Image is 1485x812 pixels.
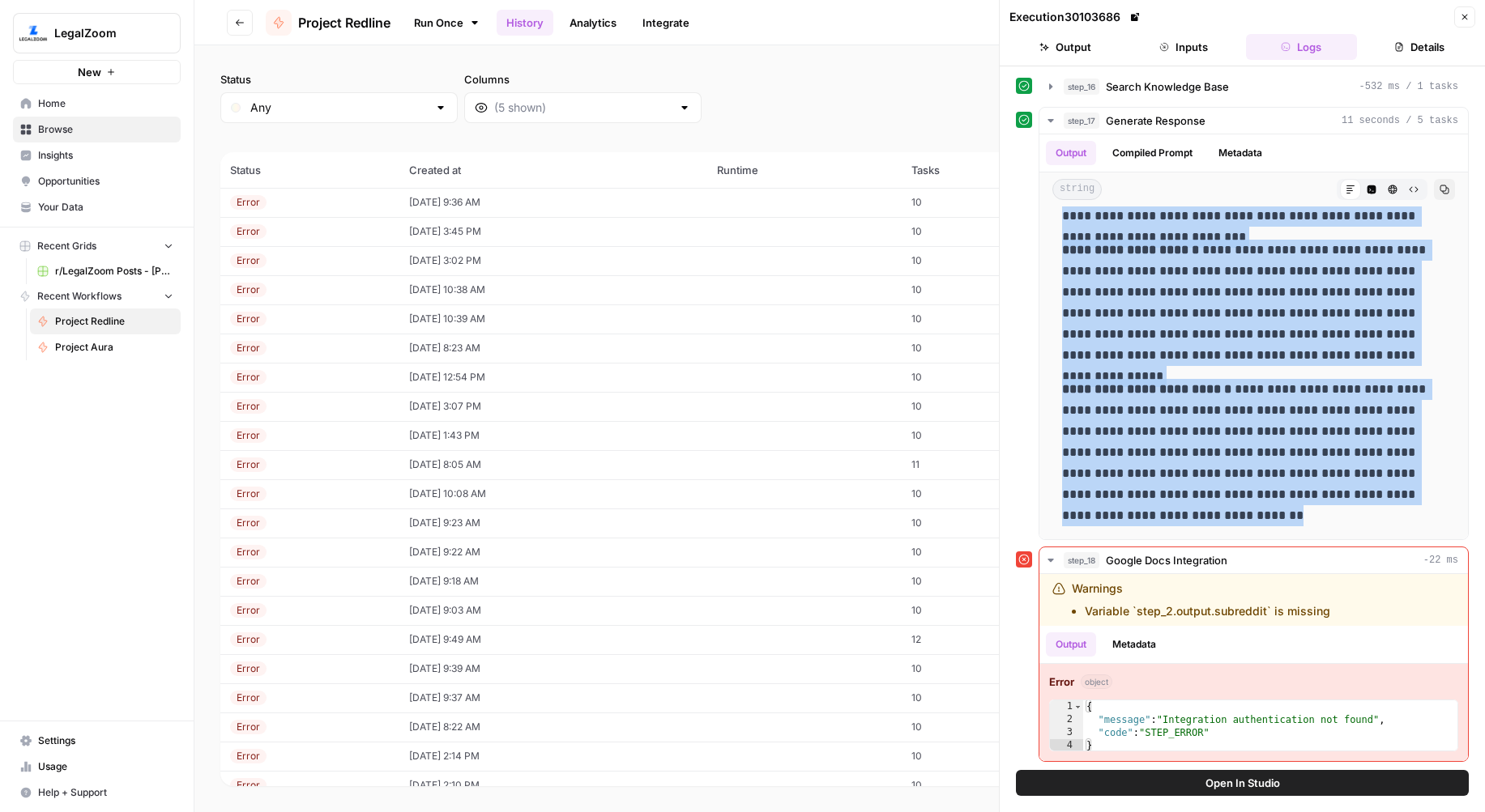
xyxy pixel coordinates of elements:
div: Error [230,603,267,618]
td: [DATE] 9:03 AM [399,596,708,625]
span: object [1081,674,1112,689]
button: Recent Grids [13,234,181,258]
td: [DATE] 8:22 AM [399,712,708,742]
div: Error [230,720,267,734]
div: Error [230,516,267,530]
span: Project Redline [298,13,390,32]
span: Opportunities [38,174,173,189]
div: Execution 30103686 [1009,9,1143,25]
div: Error [230,428,267,443]
td: [DATE] 9:36 AM [399,188,708,217]
td: 10 [902,654,1055,683]
div: Error [230,253,267,268]
td: 10 [902,742,1055,771]
button: -532 ms / 1 tasks [1039,74,1468,100]
span: New [78,64,101,80]
span: Help + Support [38,785,173,800]
td: 10 [902,304,1055,334]
a: Browse [13,117,181,142]
button: Inputs [1128,34,1240,60]
span: Open In Studio [1205,775,1280,791]
button: -22 ms [1039,547,1468,573]
a: Opportunities [13,168,181,194]
li: Variable `step_2.output.subreddit` is missing [1085,603,1330,619]
td: [DATE] 10:38 AM [399,275,708,304]
button: Logs [1246,34,1358,60]
a: Run Once [403,9,490,36]
span: Browse [38,122,173,137]
label: Columns [464,71,702,87]
div: -22 ms [1039,574,1468,761]
label: Status [220,71,458,87]
td: [DATE] 3:02 PM [399,246,708,275]
th: Tasks [902,152,1055,188]
div: 11 seconds / 5 tasks [1039,134,1468,539]
td: 10 [902,508,1055,538]
td: [DATE] 9:23 AM [399,508,708,538]
a: Home [13,91,181,117]
span: Generate Response [1106,113,1205,129]
button: Compiled Prompt [1103,141,1202,165]
td: 12 [902,625,1055,654]
input: Any [250,100,428,116]
td: 10 [902,712,1055,742]
button: Output [1046,141,1096,165]
td: 10 [902,334,1055,363]
span: step_18 [1064,552,1099,568]
td: [DATE] 9:49 AM [399,625,708,654]
span: string [1052,179,1102,200]
td: 11 [902,450,1055,479]
a: Project Aura [30,334,181,360]
a: Settings [13,728,181,754]
span: -532 ms / 1 tasks [1359,79,1458,94]
div: Error [230,283,267,297]
button: 11 seconds / 5 tasks [1039,108,1468,134]
span: Toggle code folding, rows 1 through 4 [1073,700,1082,713]
div: Error [230,195,267,210]
td: 10 [902,363,1055,392]
td: 10 [902,275,1055,304]
a: Your Data [13,194,181,220]
button: New [13,60,181,84]
td: [DATE] 3:45 PM [399,217,708,246]
span: Project Aura [55,340,173,355]
button: Help + Support [13,780,181,806]
a: Usage [13,754,181,780]
a: History [497,10,553,36]
td: [DATE] 2:14 PM [399,742,708,771]
button: Open In Studio [1016,770,1469,796]
button: Recent Workflows [13,284,181,308]
img: LegalZoom Logo [19,19,48,48]
div: Error [230,691,267,705]
td: 10 [902,246,1055,275]
td: [DATE] 12:54 PM [399,363,708,392]
td: [DATE] 9:22 AM [399,538,708,567]
span: Google Docs Integration [1106,552,1227,568]
span: Recent Workflows [37,289,122,304]
td: 10 [902,538,1055,567]
div: Error [230,312,267,326]
span: Project Redline [55,314,173,329]
span: r/LegalZoom Posts - [PERSON_NAME] [55,264,173,278]
input: (5 shown) [494,100,672,116]
button: Details [1363,34,1475,60]
div: 4 [1050,739,1083,752]
span: LegalZoom [54,25,152,41]
td: [DATE] 8:23 AM [399,334,708,363]
td: [DATE] 8:05 AM [399,450,708,479]
span: Settings [38,733,173,748]
div: Error [230,341,267,355]
span: step_17 [1064,113,1099,129]
span: Your Data [38,200,173,215]
button: Workspace: LegalZoom [13,13,181,53]
td: 10 [902,188,1055,217]
div: Error [230,370,267,385]
button: Output [1046,632,1096,657]
td: 10 [902,421,1055,450]
a: Integrate [633,10,699,36]
a: Project Redline [266,10,390,36]
a: Analytics [560,10,626,36]
a: Insights [13,142,181,168]
td: 10 [902,596,1055,625]
div: Error [230,632,267,647]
